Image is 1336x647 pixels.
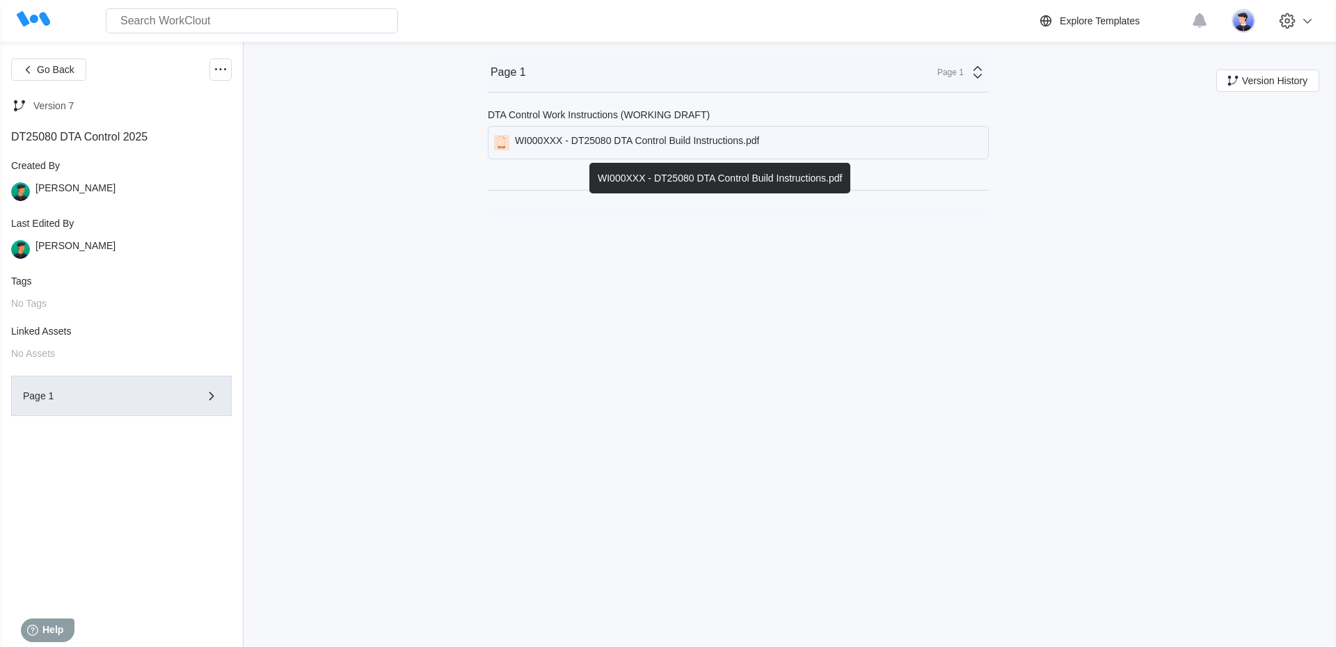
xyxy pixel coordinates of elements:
button: Version History [1216,70,1319,92]
div: Page 1 [23,391,180,401]
div: Last Edited By [11,218,232,229]
input: Search WorkClout [106,8,398,33]
img: user.png [11,240,30,259]
div: [PERSON_NAME] [35,182,116,201]
div: Page 1 [491,66,526,79]
span: Go Back [37,65,74,74]
div: WI000XXX - DT25080 DTA Control Build Instructions.pdf [515,135,759,150]
div: Version 7 [33,100,74,111]
a: Explore Templates [1037,13,1184,29]
div: DTA Control Work Instructions (WORKING DRAFT) [488,109,710,120]
img: user-5.png [1232,9,1255,33]
div: Page 1 [929,67,964,77]
span: Version History [1242,76,1307,86]
div: Created By [11,160,232,171]
div: Linked Assets [11,326,232,337]
div: WI000XXX - DT25080 DTA Control Build Instructions.pdf [589,163,850,193]
div: No Assets [11,348,232,359]
div: [PERSON_NAME] [35,240,116,259]
button: Go Back [11,58,86,81]
img: user.png [11,182,30,201]
div: DT25080 DTA Control 2025 [11,131,232,143]
div: Explore Templates [1060,15,1140,26]
div: No Tags [11,298,232,309]
div: Tags [11,275,232,287]
button: Page 1 [11,376,232,416]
